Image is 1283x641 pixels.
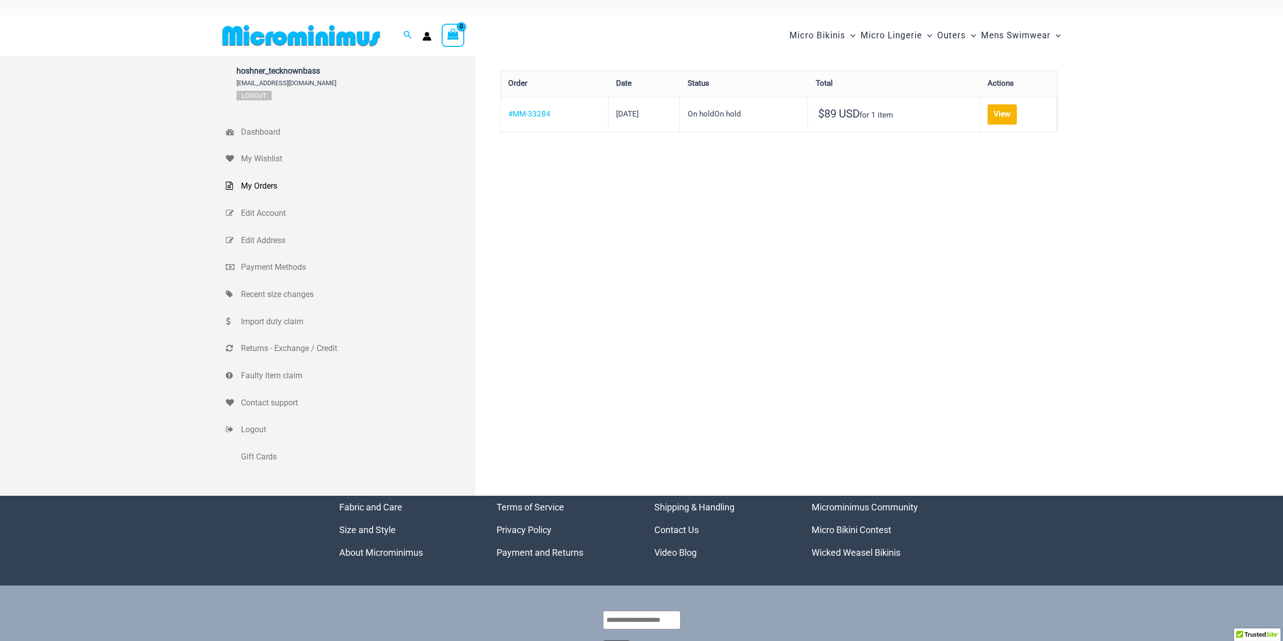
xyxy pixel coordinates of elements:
a: Micro Bikini Contest [812,525,891,535]
a: Microminimus Community [812,502,918,512]
a: Payment and Returns [497,547,583,558]
span: Actions [988,79,1014,88]
span: $ [818,107,824,120]
a: Edit Account [226,200,475,227]
span: Menu Toggle [966,23,976,48]
span: 89 USD [818,107,860,120]
a: Edit Address [226,227,475,254]
a: Size and Style [339,525,396,535]
a: OutersMenu ToggleMenu Toggle [935,20,979,51]
nav: Menu [812,496,944,564]
a: View order number MM-33284 [508,109,551,119]
img: MM SHOP LOGO FLAT [218,24,384,47]
span: Payment Methods [241,260,473,275]
a: Recent size changes [226,281,475,308]
span: Returns - Exchange / Credit [241,341,473,356]
a: Dashboard [226,119,475,146]
a: Mens SwimwearMenu ToggleMenu Toggle [979,20,1063,51]
a: Search icon link [403,29,412,42]
a: Video Blog [654,547,697,558]
a: View order MM-33284 [988,104,1017,125]
a: Logout [226,416,475,443]
span: Logout [241,422,473,437]
span: Order [508,79,527,88]
a: Import duty claim [226,308,475,335]
td: On holdOn hold [680,97,808,132]
a: Account icon link [422,32,432,41]
a: Micro LingerieMenu ToggleMenu Toggle [858,20,935,51]
span: Menu Toggle [845,23,856,48]
time: [DATE] [616,109,639,119]
span: My Wishlist [241,151,473,166]
span: Menu Toggle [1051,23,1061,48]
nav: Menu [339,496,472,564]
a: Contact Us [654,525,699,535]
a: Payment Methods [226,254,475,281]
span: Micro Lingerie [861,23,922,48]
span: Recent size changes [241,287,473,302]
aside: Footer Widget 4 [812,496,944,564]
span: Status [688,79,709,88]
aside: Footer Widget 1 [339,496,472,564]
span: Faulty item claim [241,368,473,383]
a: My Orders [226,172,475,200]
span: Mens Swimwear [981,23,1051,48]
span: Outers [937,23,966,48]
span: hoshner_tecknownbass [236,66,336,76]
span: Contact support [241,395,473,411]
a: Gift Cards [226,443,475,471]
nav: Menu [654,496,787,564]
a: Fabric and Care [339,502,402,512]
aside: Footer Widget 2 [497,496,629,564]
a: Returns - Exchange / Credit [226,335,475,362]
span: Gift Cards [241,449,473,464]
aside: Footer Widget 3 [654,496,787,564]
a: Shipping & Handling [654,502,735,512]
a: My Wishlist [226,145,475,172]
a: Micro BikinisMenu ToggleMenu Toggle [787,20,858,51]
nav: Site Navigation [785,19,1065,52]
a: Logout [236,91,272,100]
span: Edit Address [241,233,473,248]
a: View Shopping Cart, empty [442,24,465,47]
td: for 1 item [808,97,980,132]
span: Dashboard [241,125,473,140]
span: Import duty claim [241,314,473,329]
a: About Microminimus [339,547,423,558]
a: Privacy Policy [497,525,552,535]
a: Terms of Service [497,502,564,512]
span: [EMAIL_ADDRESS][DOMAIN_NAME] [236,79,336,87]
span: My Orders [241,179,473,194]
nav: Menu [497,496,629,564]
span: Menu Toggle [922,23,932,48]
span: Micro Bikinis [789,23,845,48]
a: Faulty item claim [226,362,475,389]
a: Wicked Weasel Bikinis [812,547,900,558]
span: Total [816,79,833,88]
span: Date [616,79,632,88]
a: Contact support [226,389,475,417]
span: Edit Account [241,206,473,221]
